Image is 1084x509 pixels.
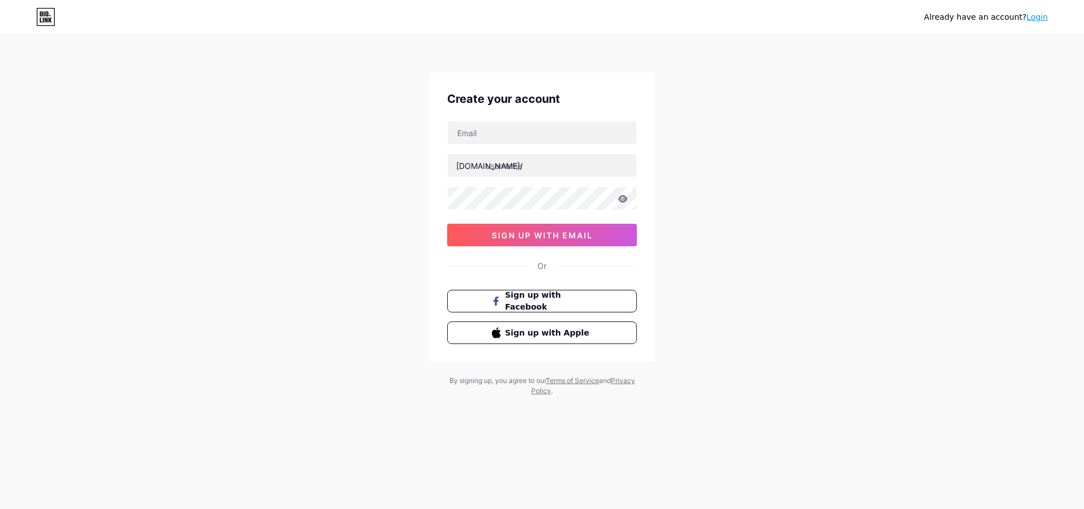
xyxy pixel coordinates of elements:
[456,160,523,172] div: [DOMAIN_NAME]/
[447,290,637,312] button: Sign up with Facebook
[448,154,636,177] input: username
[447,224,637,246] button: sign up with email
[924,11,1048,23] div: Already have an account?
[537,260,547,272] div: Or
[1026,12,1048,21] a: Login
[546,376,599,385] a: Terms of Service
[492,230,593,240] span: sign up with email
[505,289,593,313] span: Sign up with Facebook
[448,121,636,144] input: Email
[446,376,638,396] div: By signing up, you agree to our and .
[505,327,593,339] span: Sign up with Apple
[447,90,637,107] div: Create your account
[447,321,637,344] button: Sign up with Apple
